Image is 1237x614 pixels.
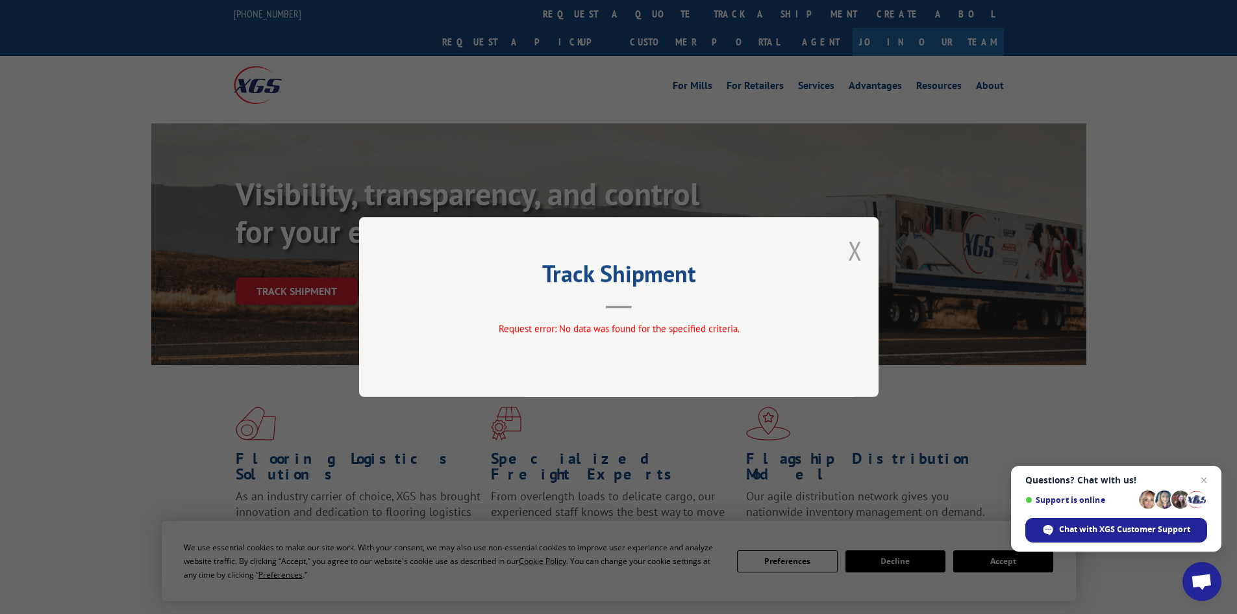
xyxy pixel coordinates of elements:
[1182,562,1221,601] div: Open chat
[848,233,862,268] button: Close modal
[1196,472,1212,488] span: Close chat
[1025,475,1207,485] span: Questions? Chat with us!
[1059,524,1190,535] span: Chat with XGS Customer Support
[1025,495,1134,505] span: Support is online
[1025,518,1207,543] div: Chat with XGS Customer Support
[498,322,739,335] span: Request error: No data was found for the specified criteria.
[424,264,814,289] h2: Track Shipment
